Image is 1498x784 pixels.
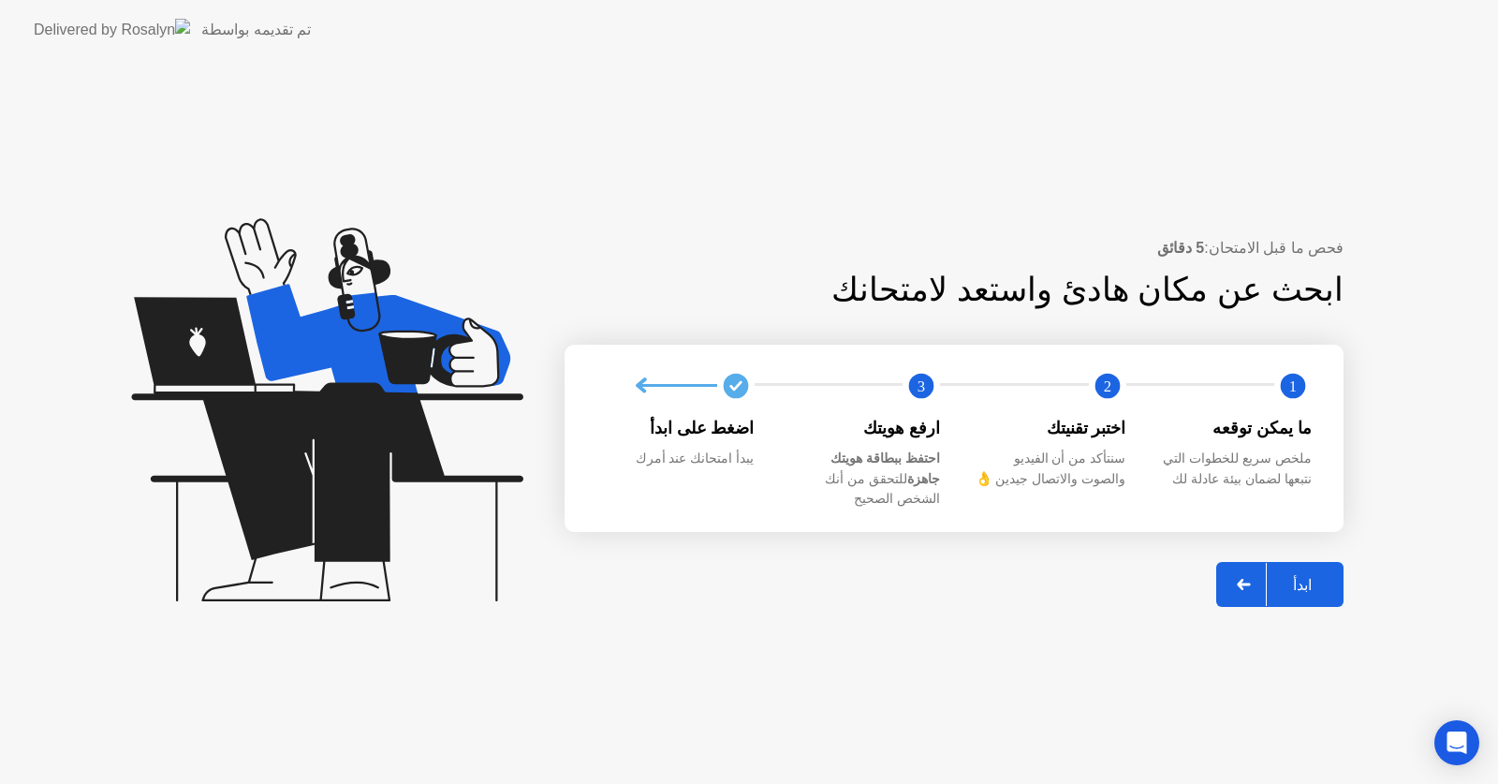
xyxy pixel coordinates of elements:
[1156,416,1313,440] div: ما يمكن توقعه
[598,449,755,469] div: يبدأ امتحانك عند أمرك
[598,416,755,440] div: اضغط على ابدأ
[785,449,941,510] div: للتحقق من أنك الشخص الصحيح
[1267,576,1338,594] div: ابدأ
[684,265,1344,315] div: ابحث عن مكان هادئ واستعد لامتحانك
[1216,562,1344,607] button: ابدأ
[1434,720,1479,765] div: Open Intercom Messenger
[1156,449,1313,489] div: ملخص سريع للخطوات التي نتبعها لضمان بيئة عادلة لك
[1157,240,1204,256] b: 5 دقائق
[785,416,941,440] div: ارفع هويتك
[1103,377,1110,394] text: 2
[970,416,1126,440] div: اختبر تقنيتك
[918,377,925,394] text: 3
[970,449,1126,489] div: سنتأكد من أن الفيديو والصوت والاتصال جيدين 👌
[830,451,940,486] b: احتفظ ببطاقة هويتك جاهزة
[201,19,311,41] div: تم تقديمه بواسطة
[34,19,190,40] img: Delivered by Rosalyn
[1289,377,1297,394] text: 1
[565,237,1344,259] div: فحص ما قبل الامتحان:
